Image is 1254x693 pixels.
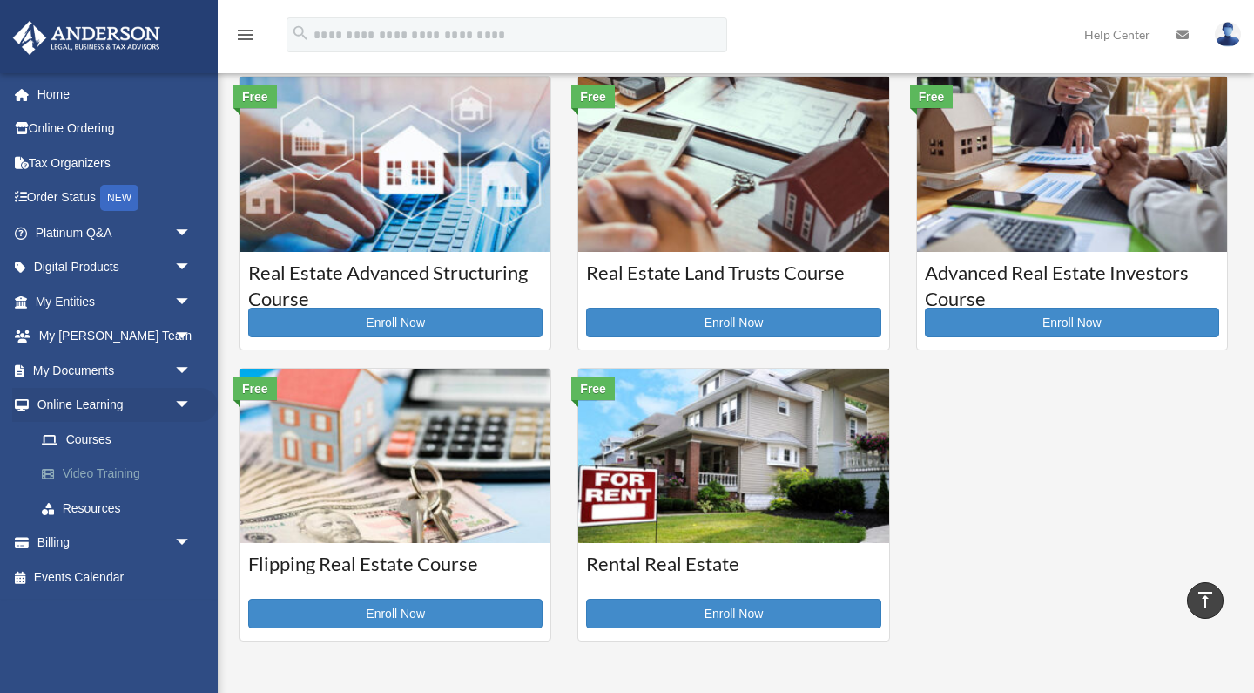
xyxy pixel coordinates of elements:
a: vertical_align_top [1187,582,1224,619]
i: search [291,24,310,43]
span: arrow_drop_down [174,250,209,286]
i: vertical_align_top [1195,589,1216,610]
a: Events Calendar [12,560,218,594]
div: Free [233,377,277,400]
h3: Flipping Real Estate Course [248,551,543,594]
h3: Advanced Real Estate Investors Course [925,260,1219,303]
div: Free [233,85,277,108]
a: Digital Productsarrow_drop_down [12,250,218,285]
div: Free [571,85,615,108]
a: Online Learningarrow_drop_down [12,388,218,423]
a: Platinum Q&Aarrow_drop_down [12,215,218,250]
a: menu [235,31,256,45]
a: Billingarrow_drop_down [12,526,218,561]
a: Order StatusNEW [12,180,218,216]
img: Anderson Advisors Platinum Portal [8,21,165,55]
span: arrow_drop_down [174,284,209,320]
h3: Real Estate Land Trusts Course [586,260,880,303]
a: Video Training [24,457,218,492]
a: My [PERSON_NAME] Teamarrow_drop_down [12,319,218,354]
span: arrow_drop_down [174,388,209,424]
a: Home [12,77,218,112]
a: Enroll Now [248,599,543,628]
span: arrow_drop_down [174,215,209,251]
a: Resources [24,491,218,526]
a: Courses [24,422,209,457]
a: My Entitiesarrow_drop_down [12,284,218,319]
a: Enroll Now [248,308,543,337]
h3: Real Estate Advanced Structuring Course [248,260,543,303]
i: menu [235,24,256,45]
div: Free [910,85,954,108]
span: arrow_drop_down [174,319,209,355]
div: NEW [100,185,138,211]
div: Free [571,377,615,400]
a: My Documentsarrow_drop_down [12,353,218,388]
a: Enroll Now [586,599,880,628]
a: Tax Organizers [12,146,218,180]
a: Online Ordering [12,112,218,146]
span: arrow_drop_down [174,526,209,561]
img: User Pic [1215,22,1241,47]
a: Enroll Now [586,308,880,337]
h3: Rental Real Estate [586,551,880,594]
span: arrow_drop_down [174,353,209,389]
a: Enroll Now [925,308,1219,337]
